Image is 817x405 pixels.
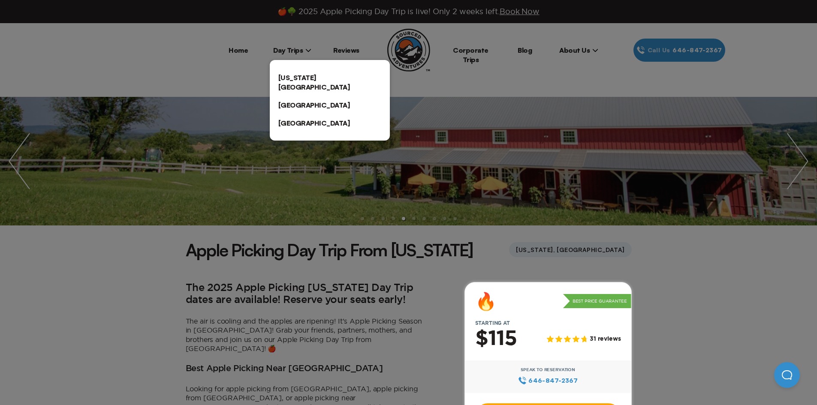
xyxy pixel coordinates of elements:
a: [GEOGRAPHIC_DATA] [270,114,390,132]
a: [US_STATE][GEOGRAPHIC_DATA] [270,69,390,96]
h2: $115 [475,328,517,350]
a: [GEOGRAPHIC_DATA] [270,96,390,114]
span: Starting at [465,320,520,326]
iframe: Help Scout Beacon - Open [774,362,800,388]
span: 646‍-847‍-2367 [528,376,578,385]
div: 🔥 [475,293,497,310]
a: 646‍-847‍-2367 [518,376,578,385]
p: Best Price Guarantee [563,294,631,309]
span: Speak to Reservation [521,367,575,372]
span: 31 reviews [590,336,621,343]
